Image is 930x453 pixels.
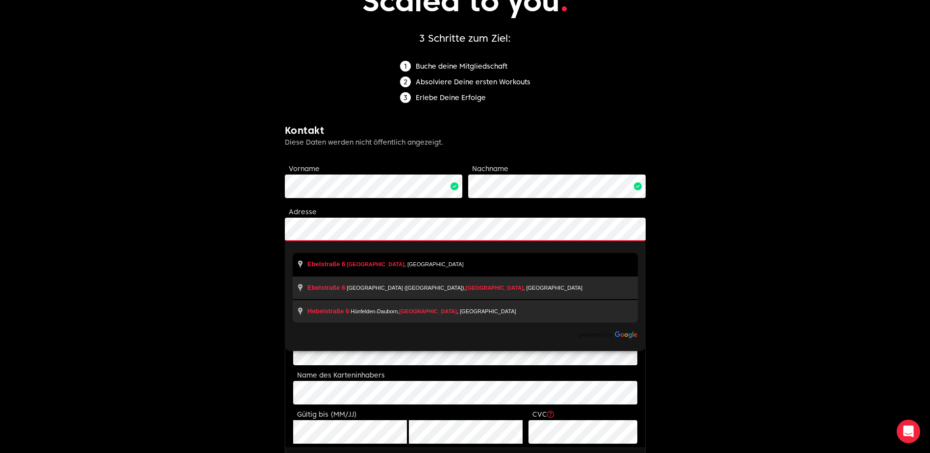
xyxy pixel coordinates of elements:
[342,260,345,268] span: 6
[897,420,920,443] div: Open Intercom Messenger
[347,261,463,267] span: , [GEOGRAPHIC_DATA]
[351,308,516,314] span: Hünfelden-Dauborn, , [GEOGRAPHIC_DATA]
[400,92,530,103] li: Erlebe Deine Erfolge
[297,371,385,379] label: Name des Karteninhabers
[307,284,340,291] span: Ebelstraße
[400,76,530,87] li: Absolviere Deine ersten Workouts
[342,284,345,291] span: 6
[466,285,524,291] span: [GEOGRAPHIC_DATA]
[400,61,530,72] li: Buche deine Mitgliedschaft
[472,165,508,173] label: Nachname
[289,165,320,173] label: Vorname
[285,137,646,147] p: Diese Daten werden nicht öffentlich angezeigt.
[289,208,317,216] label: Adresse
[297,410,357,418] label: Gültig bis (MM/JJ)
[285,31,646,45] h1: 3 Schritte zum Ziel:
[307,260,340,268] span: Ebelstraße
[346,307,349,315] span: 6
[285,124,646,137] h2: Kontakt
[347,261,404,267] span: [GEOGRAPHIC_DATA]
[347,285,582,291] span: [GEOGRAPHIC_DATA] ([GEOGRAPHIC_DATA]), , [GEOGRAPHIC_DATA]
[307,307,344,315] span: Hebelstraße
[532,410,554,418] label: CVC
[399,308,457,314] span: [GEOGRAPHIC_DATA]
